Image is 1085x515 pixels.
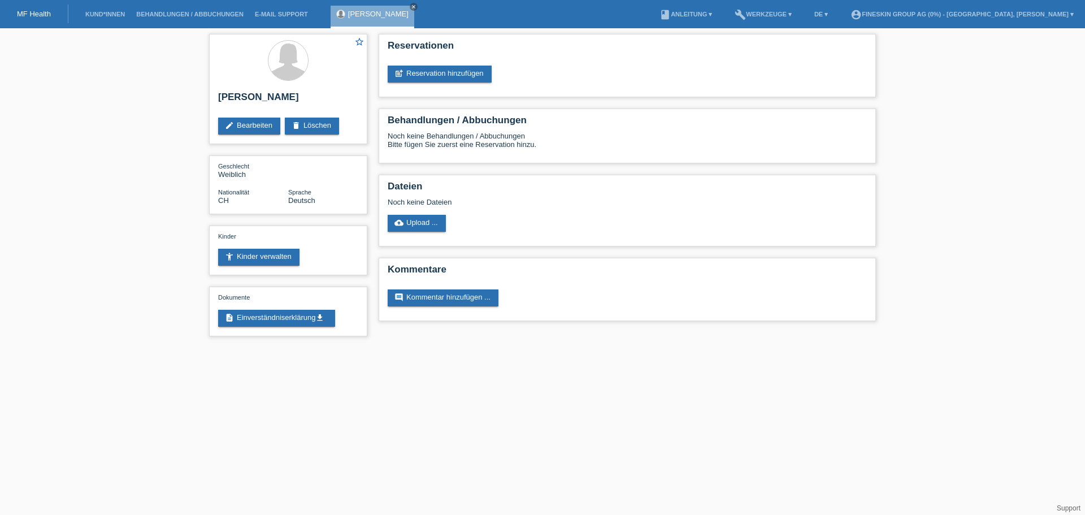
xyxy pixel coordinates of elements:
[131,11,249,18] a: Behandlungen / Abbuchungen
[218,233,236,240] span: Kinder
[729,11,797,18] a: buildWerkzeuge ▾
[218,118,280,135] a: editBearbeiten
[394,218,403,227] i: cloud_upload
[218,249,300,266] a: accessibility_newKinder verwalten
[659,9,671,20] i: book
[388,132,867,157] div: Noch keine Behandlungen / Abbuchungen Bitte fügen Sie zuerst eine Reservation hinzu.
[288,189,311,196] span: Sprache
[285,118,339,135] a: deleteLöschen
[348,10,409,18] a: [PERSON_NAME]
[411,4,416,10] i: close
[218,196,229,205] span: Schweiz
[850,9,862,20] i: account_circle
[394,293,403,302] i: comment
[292,121,301,130] i: delete
[388,115,867,132] h2: Behandlungen / Abbuchungen
[225,121,234,130] i: edit
[249,11,314,18] a: E-Mail Support
[1057,504,1080,512] a: Support
[394,69,403,78] i: post_add
[218,92,358,109] h2: [PERSON_NAME]
[218,189,249,196] span: Nationalität
[388,181,867,198] h2: Dateien
[288,196,315,205] span: Deutsch
[315,313,324,322] i: get_app
[225,313,234,322] i: description
[388,264,867,281] h2: Kommentare
[354,37,364,49] a: star_border
[809,11,834,18] a: DE ▾
[17,10,51,18] a: MF Health
[218,162,288,179] div: Weiblich
[388,66,492,83] a: post_addReservation hinzufügen
[388,289,498,306] a: commentKommentar hinzufügen ...
[410,3,418,11] a: close
[388,215,446,232] a: cloud_uploadUpload ...
[388,198,733,206] div: Noch keine Dateien
[80,11,131,18] a: Kund*innen
[354,37,364,47] i: star_border
[225,252,234,261] i: accessibility_new
[218,310,335,327] a: descriptionEinverständniserklärungget_app
[388,40,867,57] h2: Reservationen
[845,11,1079,18] a: account_circleFineSkin Group AG (0%) - [GEOGRAPHIC_DATA], [PERSON_NAME] ▾
[218,294,250,301] span: Dokumente
[218,163,249,170] span: Geschlecht
[654,11,718,18] a: bookAnleitung ▾
[735,9,746,20] i: build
